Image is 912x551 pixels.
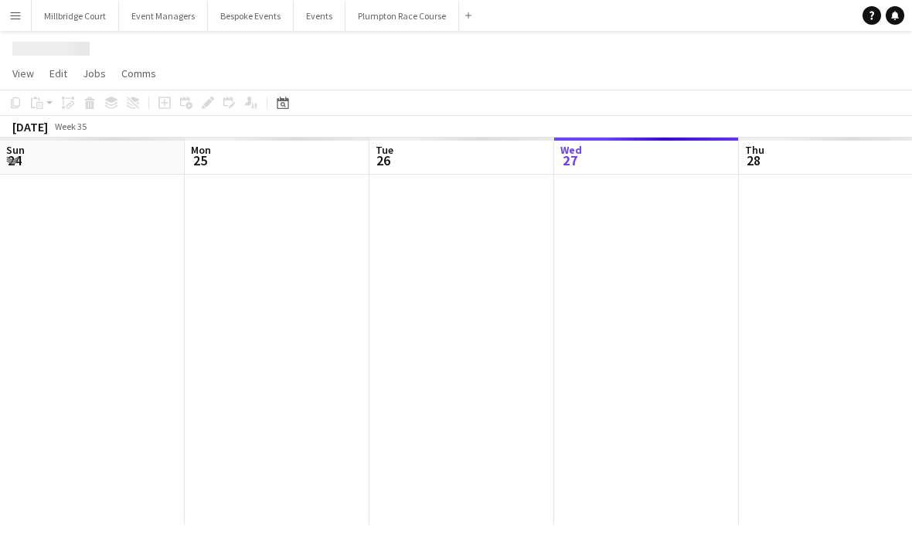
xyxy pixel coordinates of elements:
a: Comms [115,63,162,83]
span: Week 35 [51,121,90,132]
button: Plumpton Race Course [345,1,459,31]
span: Edit [49,66,67,80]
span: Tue [376,143,393,157]
span: Mon [191,143,211,157]
span: 24 [4,151,25,169]
button: Millbridge Court [32,1,119,31]
button: Events [294,1,345,31]
span: Jobs [83,66,106,80]
a: View [6,63,40,83]
span: 27 [558,151,582,169]
a: Edit [43,63,73,83]
span: 28 [743,151,764,169]
button: Event Managers [119,1,208,31]
button: Bespoke Events [208,1,294,31]
span: 26 [373,151,393,169]
span: Thu [745,143,764,157]
div: [DATE] [12,119,48,134]
span: Comms [121,66,156,80]
a: Jobs [77,63,112,83]
span: Sun [6,143,25,157]
span: View [12,66,34,80]
span: 25 [189,151,211,169]
span: Wed [560,143,582,157]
